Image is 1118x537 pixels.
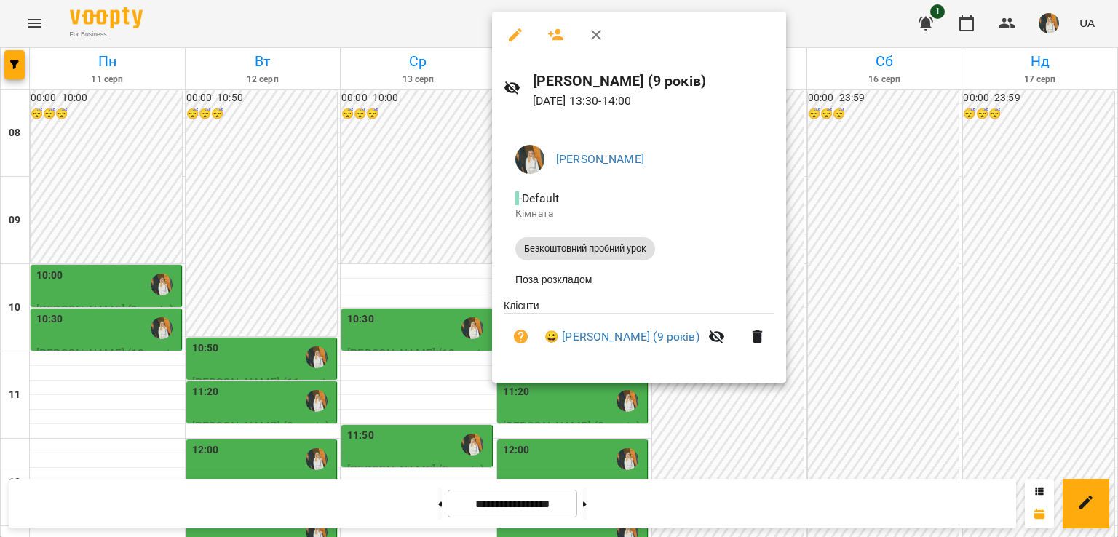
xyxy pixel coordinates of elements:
[515,191,562,205] span: - Default
[533,92,775,110] p: [DATE] 13:30 - 14:00
[504,298,774,366] ul: Клієнти
[504,319,539,354] button: Візит ще не сплачено. Додати оплату?
[504,266,774,293] li: Поза розкладом
[515,145,544,174] img: c4daef5df75df1fa72a71195d39ca316.jpeg
[515,207,763,221] p: Кімната
[533,70,775,92] h6: [PERSON_NAME] (9 років)
[544,328,699,346] a: 😀 [PERSON_NAME] (9 років)
[556,152,644,166] a: [PERSON_NAME]
[515,242,655,255] span: Безкоштовний пробний урок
